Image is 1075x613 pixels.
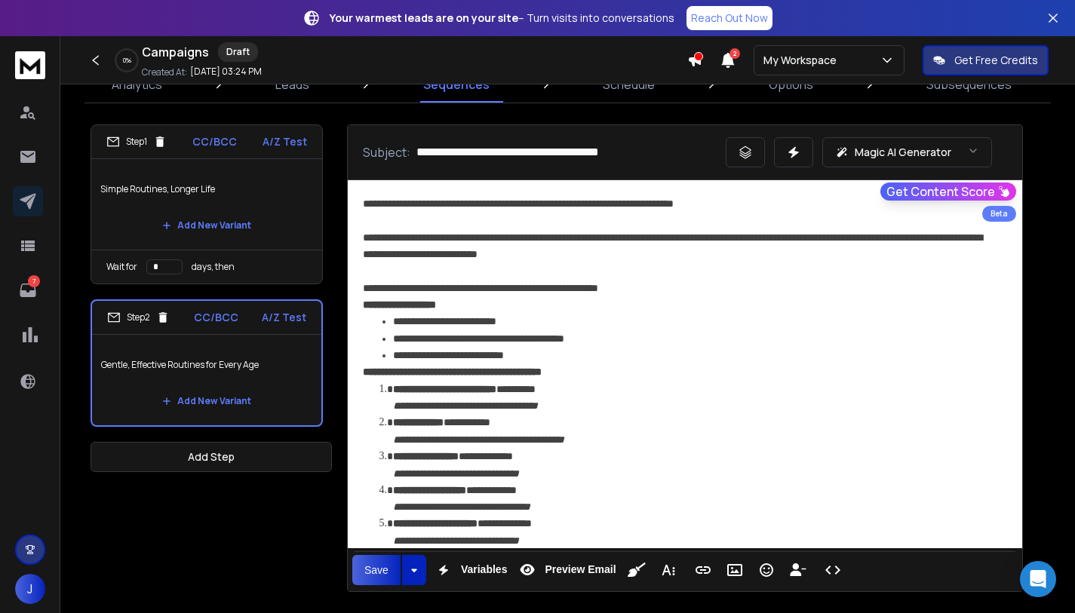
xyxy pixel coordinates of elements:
[822,137,992,167] button: Magic AI Generator
[363,143,410,161] p: Subject:
[101,344,312,386] p: Gentle, Effective Routines for Every Age
[769,75,813,93] p: Options
[923,45,1049,75] button: Get Free Credits
[15,51,45,79] img: logo
[262,310,306,325] p: A/Z Test
[112,75,162,93] p: Analytics
[150,386,263,416] button: Add New Variant
[192,261,235,273] p: days, then
[542,563,619,576] span: Preview Email
[13,275,43,305] a: 7
[729,48,740,59] span: 2
[720,555,749,585] button: Insert Image (⌘P)
[91,124,323,284] li: Step1CC/BCCA/Z TestSimple Routines, Longer LifeAdd New VariantWait fordays, then
[784,555,812,585] button: Insert Unsubscribe Link
[100,168,313,210] p: Simple Routines, Longer Life
[603,75,655,93] p: Schedule
[192,134,237,149] p: CC/BCC
[819,555,847,585] button: Code View
[194,310,238,325] p: CC/BCC
[28,275,40,287] p: 7
[686,6,772,30] a: Reach Out Now
[855,145,951,160] p: Magic AI Generator
[429,555,511,585] button: Variables
[954,53,1038,68] p: Get Free Credits
[91,442,332,472] button: Add Step
[330,11,674,26] p: – Turn visits into conversations
[106,261,137,273] p: Wait for
[266,66,318,103] a: Leads
[91,299,323,427] li: Step2CC/BCCA/Z TestGentle, Effective Routines for Every AgeAdd New Variant
[218,42,258,62] div: Draft
[982,206,1016,222] div: Beta
[1020,561,1056,597] div: Open Intercom Messenger
[917,66,1021,103] a: Subsequences
[760,66,822,103] a: Options
[15,574,45,604] button: J
[142,43,209,61] h1: Campaigns
[123,56,131,65] p: 0 %
[423,75,490,93] p: Sequences
[763,53,843,68] p: My Workspace
[142,66,187,78] p: Created At:
[150,210,263,241] button: Add New Variant
[263,134,307,149] p: A/Z Test
[594,66,664,103] a: Schedule
[689,555,717,585] button: Insert Link (⌘K)
[926,75,1012,93] p: Subsequences
[654,555,683,585] button: More Text
[458,563,511,576] span: Variables
[880,182,1016,201] button: Get Content Score
[414,66,499,103] a: Sequences
[622,555,651,585] button: Clean HTML
[103,66,171,103] a: Analytics
[752,555,781,585] button: Emoticons
[275,75,309,93] p: Leads
[513,555,619,585] button: Preview Email
[107,311,170,324] div: Step 2
[106,135,167,149] div: Step 1
[190,66,262,78] p: [DATE] 03:24 PM
[330,11,518,25] strong: Your warmest leads are on your site
[352,555,401,585] button: Save
[691,11,768,26] p: Reach Out Now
